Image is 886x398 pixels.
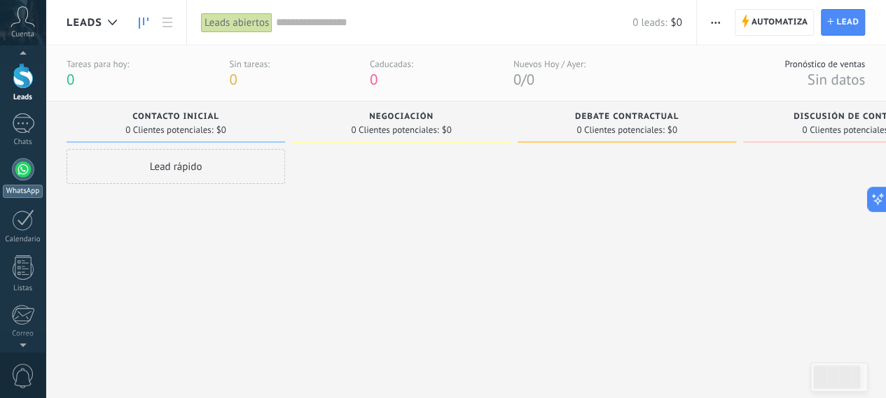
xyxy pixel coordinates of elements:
[132,112,219,122] span: Contacto inicial
[67,16,102,29] span: Leads
[125,126,213,134] span: 0 Clientes potenciales:
[527,70,534,89] span: 0
[575,112,679,122] span: Debate contractual
[632,16,667,29] span: 0 leads:
[369,112,434,122] span: Negociación
[705,9,726,36] button: Más
[521,70,526,89] span: /
[513,70,521,89] span: 0
[351,126,438,134] span: 0 Clientes potenciales:
[3,284,43,293] div: Listas
[576,126,664,134] span: 0 Clientes potenciales:
[667,126,677,134] span: $0
[132,9,155,36] a: Leads
[525,112,729,124] div: Debate contractual
[67,58,129,70] div: Tareas para hoy:
[201,13,272,33] div: Leads abiertos
[836,10,859,35] span: Lead
[735,9,815,36] a: Automatiza
[3,235,43,244] div: Calendario
[229,58,270,70] div: Sin tareas:
[807,70,865,89] span: Sin datos
[229,70,237,89] span: 0
[3,185,43,198] div: WhatsApp
[370,70,378,89] span: 0
[3,138,43,147] div: Chats
[3,93,43,102] div: Leads
[752,10,808,35] span: Automatiza
[821,9,865,36] a: Lead
[299,112,504,124] div: Negociación
[670,16,681,29] span: $0
[155,9,179,36] a: Lista
[442,126,452,134] span: $0
[67,70,74,89] span: 0
[784,58,865,70] div: Pronóstico de ventas
[216,126,226,134] span: $0
[11,30,34,39] span: Cuenta
[67,149,285,184] div: Lead rápido
[3,329,43,339] div: Correo
[370,58,413,70] div: Caducadas:
[74,112,278,124] div: Contacto inicial
[513,58,586,70] div: Nuevos Hoy / Ayer:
